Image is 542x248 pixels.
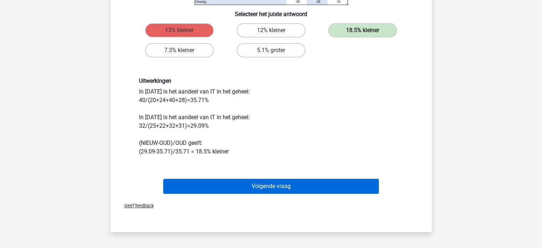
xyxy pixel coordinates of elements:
h6: Uitwerkingen [139,77,403,84]
h6: Selecteer het juiste antwoord [122,5,420,17]
label: 5.1% groter [237,43,305,57]
button: Volgende vraag [163,179,379,194]
label: 7.3% kleiner [145,43,214,57]
label: 13% kleiner [145,23,214,37]
label: 18.5% kleiner [328,23,397,37]
span: Geef feedback [119,203,154,208]
div: In [DATE] is het aandeel van IT in het geheel: 40/(20+24+40+28)=35.71% In [DATE] is het aandeel v... [134,77,409,156]
label: 12% kleiner [237,23,305,37]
